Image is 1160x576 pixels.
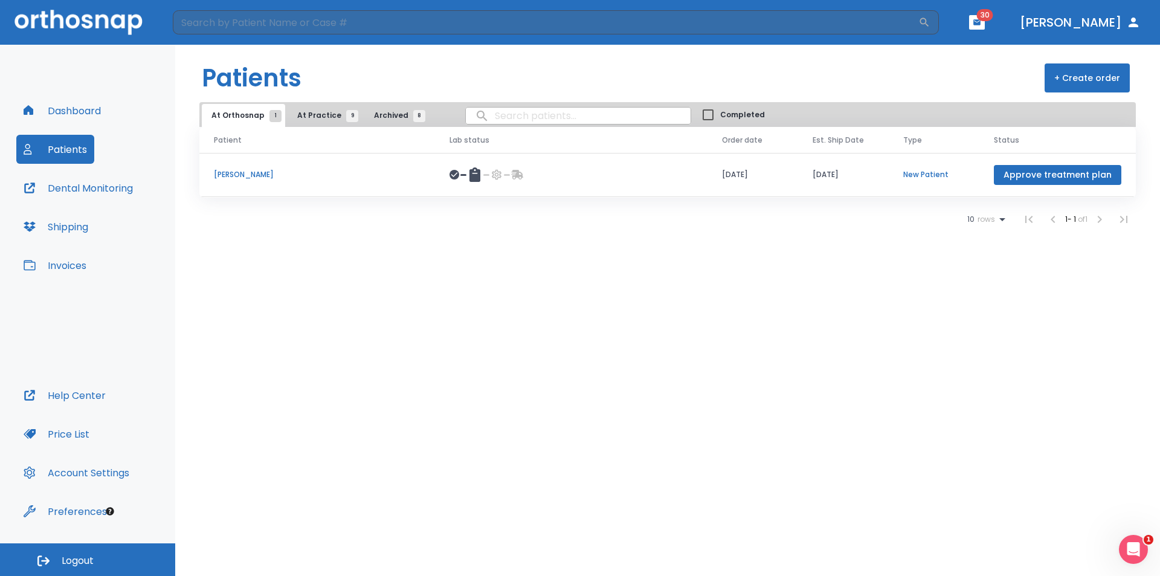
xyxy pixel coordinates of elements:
button: Help Center [16,381,113,410]
span: At Practice [297,110,352,121]
button: Dashboard [16,96,108,125]
button: Invoices [16,251,94,280]
span: Status [994,135,1019,146]
span: Type [903,135,922,146]
span: Completed [720,109,765,120]
span: 1 - 1 [1065,214,1078,224]
div: Tooltip anchor [105,506,115,517]
div: tabs [202,104,431,127]
img: Orthosnap [14,10,143,34]
button: Patients [16,135,94,164]
span: Order date [722,135,762,146]
span: 30 [977,9,993,21]
td: [DATE] [707,153,798,197]
span: 1 [1144,535,1153,545]
span: Est. Ship Date [813,135,864,146]
input: search [466,104,691,128]
span: Patient [214,135,242,146]
span: 9 [346,110,358,122]
span: Logout [62,554,94,568]
iframe: Intercom live chat [1119,535,1148,564]
span: Archived [374,110,419,121]
button: Preferences [16,497,114,526]
span: 8 [413,110,425,122]
span: Lab status [449,135,489,146]
span: 1 [269,110,282,122]
button: Price List [16,419,97,448]
button: Approve treatment plan [994,165,1121,185]
button: Account Settings [16,458,137,487]
p: [PERSON_NAME] [214,169,420,180]
input: Search by Patient Name or Case # [173,10,918,34]
button: + Create order [1045,63,1130,92]
button: Dental Monitoring [16,173,140,202]
td: [DATE] [798,153,889,197]
h1: Patients [202,60,301,96]
span: of 1 [1078,214,1087,224]
p: New Patient [903,169,965,180]
span: At Orthosnap [211,110,275,121]
button: Shipping [16,212,95,241]
span: 10 [967,215,975,224]
button: [PERSON_NAME] [1015,11,1145,33]
span: rows [975,215,995,224]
